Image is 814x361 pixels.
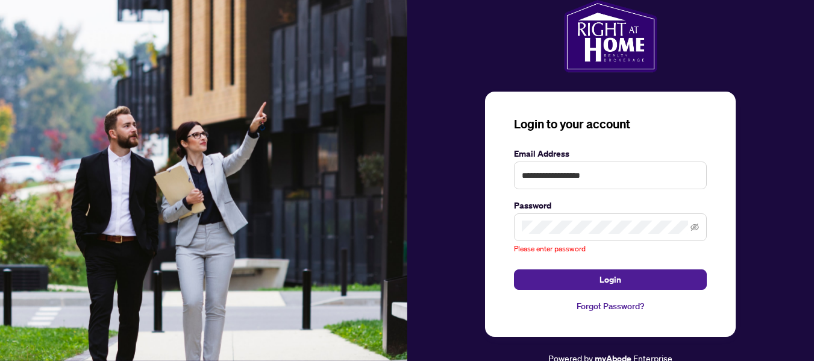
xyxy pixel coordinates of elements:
[514,269,707,290] button: Login
[514,244,586,253] span: Please enter password
[514,199,707,212] label: Password
[690,223,699,231] span: eye-invisible
[514,300,707,313] a: Forgot Password?
[514,116,707,133] h3: Login to your account
[600,270,621,289] span: Login
[514,147,707,160] label: Email Address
